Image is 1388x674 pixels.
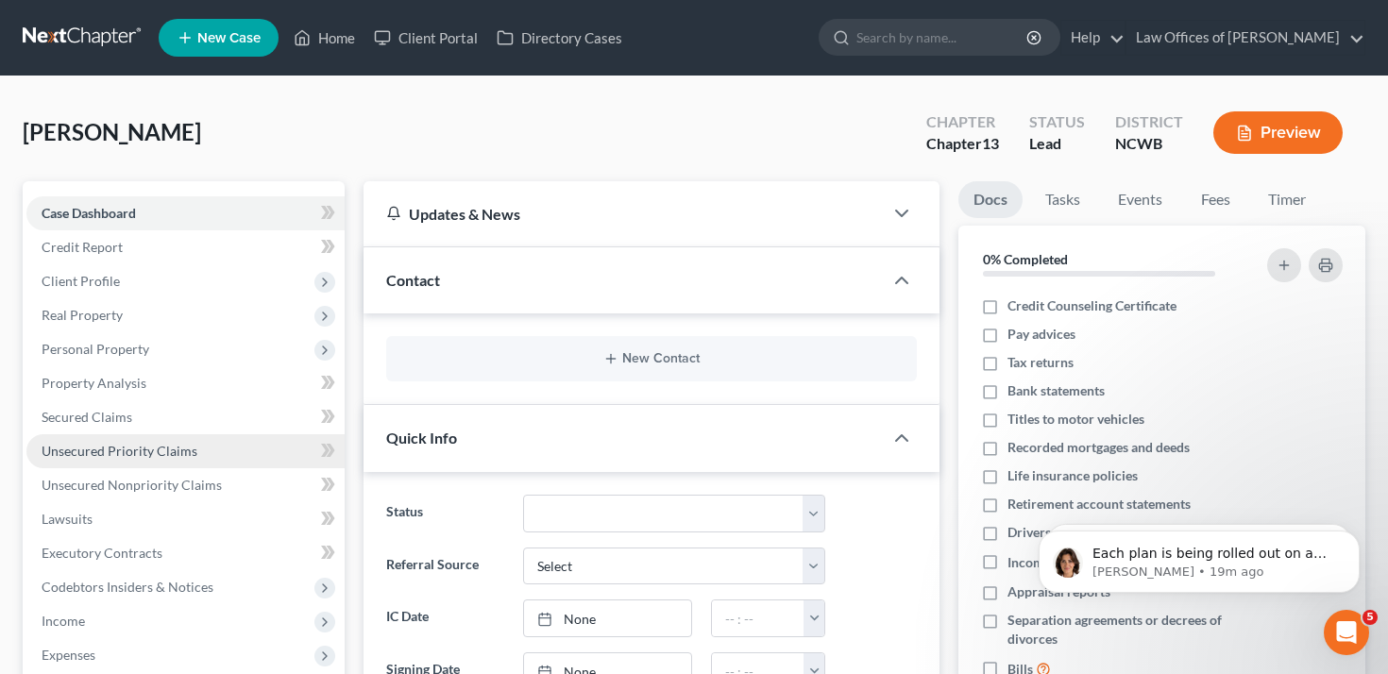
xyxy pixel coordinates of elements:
input: Search by name... [856,20,1029,55]
a: Case Dashboard [26,196,345,230]
a: Help [1061,21,1125,55]
a: Directory Cases [487,21,632,55]
span: Credit Counseling Certificate [1007,296,1176,315]
strong: 0% Completed [983,251,1068,267]
span: New Case [197,31,261,45]
span: Pay advices [1007,325,1075,344]
div: Chapter [926,111,999,133]
span: Real Property [42,307,123,323]
span: Titles to motor vehicles [1007,410,1144,429]
span: Bank statements [1007,381,1105,400]
a: Law Offices of [PERSON_NAME] [1126,21,1364,55]
a: Events [1103,181,1177,218]
span: Drivers license & social security card [1007,523,1223,542]
a: Credit Report [26,230,345,264]
a: Secured Claims [26,400,345,434]
a: Home [284,21,364,55]
label: IC Date [377,599,515,637]
span: Unsecured Nonpriority Claims [42,477,222,493]
span: Recorded mortgages and deeds [1007,438,1190,457]
input: -- : -- [712,600,804,636]
div: NCWB [1115,133,1183,155]
span: Case Dashboard [42,205,136,221]
button: New Contact [401,351,903,366]
span: Codebtors Insiders & Notices [42,579,213,595]
span: Expenses [42,647,95,663]
label: Status [377,495,515,532]
span: Quick Info [386,429,457,447]
a: Unsecured Nonpriority Claims [26,468,345,502]
button: Preview [1213,111,1343,154]
iframe: Intercom live chat [1324,610,1369,655]
label: Referral Source [377,548,515,585]
iframe: Intercom notifications message [1010,491,1388,623]
span: Property Analysis [42,375,146,391]
span: Retirement account statements [1007,495,1191,514]
span: Contact [386,271,440,289]
span: Life insurance policies [1007,466,1138,485]
a: Executory Contracts [26,536,345,570]
a: Property Analysis [26,366,345,400]
span: Appraisal reports [1007,582,1110,601]
div: District [1115,111,1183,133]
span: Client Profile [42,273,120,289]
a: Timer [1253,181,1321,218]
span: Personal Property [42,341,149,357]
div: Chapter [926,133,999,155]
div: Lead [1029,133,1085,155]
span: Separation agreements or decrees of divorces [1007,611,1247,649]
span: 5 [1363,610,1378,625]
span: Unsecured Priority Claims [42,443,197,459]
span: Income Documents [1007,553,1121,572]
span: [PERSON_NAME] [23,118,201,145]
span: Secured Claims [42,409,132,425]
a: None [524,600,690,636]
span: Executory Contracts [42,545,162,561]
a: Lawsuits [26,502,345,536]
a: Tasks [1030,181,1095,218]
div: Status [1029,111,1085,133]
span: Lawsuits [42,511,93,527]
a: Docs [958,181,1023,218]
span: Tax returns [1007,353,1074,372]
span: 13 [982,134,999,152]
a: Fees [1185,181,1245,218]
div: Updates & News [386,204,861,224]
a: Client Portal [364,21,487,55]
span: Credit Report [42,239,123,255]
a: Unsecured Priority Claims [26,434,345,468]
span: Income [42,613,85,629]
